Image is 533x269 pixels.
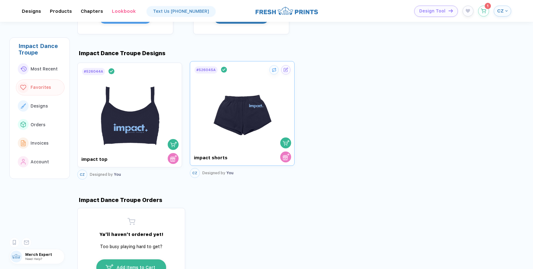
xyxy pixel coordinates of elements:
[81,8,103,14] div: ChaptersToggle dropdown menu chapters
[31,66,58,71] span: Most Recent
[16,79,65,96] button: link to iconFavorites
[16,61,65,77] button: link to iconMost Recent
[31,103,48,108] span: Designs
[202,171,233,175] div: You
[494,6,511,17] button: CZ
[192,171,197,175] span: CZ
[283,153,290,160] img: store cart
[31,122,46,127] span: Orders
[50,8,72,14] div: ProductsToggle dropdown menu
[31,159,49,164] span: Account
[80,173,85,177] span: CZ
[31,141,49,146] span: Invoices
[168,153,179,164] button: store cart
[90,172,121,177] div: You
[168,139,179,150] button: shopping cart
[419,8,445,14] span: Design Tool
[16,154,65,170] button: link to iconAccount
[94,232,169,237] div: Ya’ll haven’t ordered yet!
[31,85,51,90] span: Favorites
[497,8,504,14] span: CZ
[21,122,26,127] img: link to icon
[414,6,458,17] button: Design Toolicon
[170,141,177,148] img: shopping cart
[25,252,64,257] span: Merch Expert
[16,117,65,133] button: link to iconOrders
[153,9,209,14] div: Text Us [PHONE_NUMBER]
[81,156,133,162] div: impact top
[207,74,277,147] img: 7e61593e-8f5f-4a44-bd3c-f3ca106f5bab_nt_front_1759155667389.jpg
[485,3,491,9] sup: 1
[22,8,41,14] div: DesignsToggle dropdown menu
[190,168,200,178] button: CZ
[20,85,26,90] img: link to icon
[256,6,318,16] img: logo
[449,9,453,12] img: icon
[20,66,26,72] img: link to icon
[283,139,290,146] img: shopping cart
[18,43,65,56] div: Impact Dance Troupe
[16,98,65,114] button: link to iconDesigns
[196,68,216,72] div: # 526045A
[190,61,295,181] div: #526045Ashopping cartstore cart impact shortsCZDesigned by You
[95,76,165,149] img: 45cfceb5-7908-4c53-9423-c5248a399d04_nt_front_1759155733322.jpg
[77,61,182,181] div: #526044Ashopping cartstore cart impact topCZDesigned by You
[10,251,22,262] img: user profile
[112,8,136,14] div: LookbookToggle dropdown menu chapters
[112,8,136,14] div: Lookbook
[280,151,291,162] button: store cart
[280,137,291,148] button: shopping cart
[21,140,26,146] img: link to icon
[194,155,246,161] div: impact shorts
[94,243,169,250] div: Too busy playing hard to get?
[202,171,225,175] span: Designed by
[77,170,87,180] button: CZ
[21,103,26,108] img: link to icon
[25,257,42,261] span: Need Help?
[170,155,177,162] img: store cart
[21,159,26,165] img: link to icon
[84,70,103,74] div: # 526044A
[90,172,113,177] span: Designed by
[147,6,215,16] a: Text Us [PHONE_NUMBER]
[16,135,65,151] button: link to iconInvoices
[77,50,166,56] div: Impact Dance Troupe Designs
[77,197,162,203] div: Impact Dance Troupe Orders
[487,4,488,8] span: 1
